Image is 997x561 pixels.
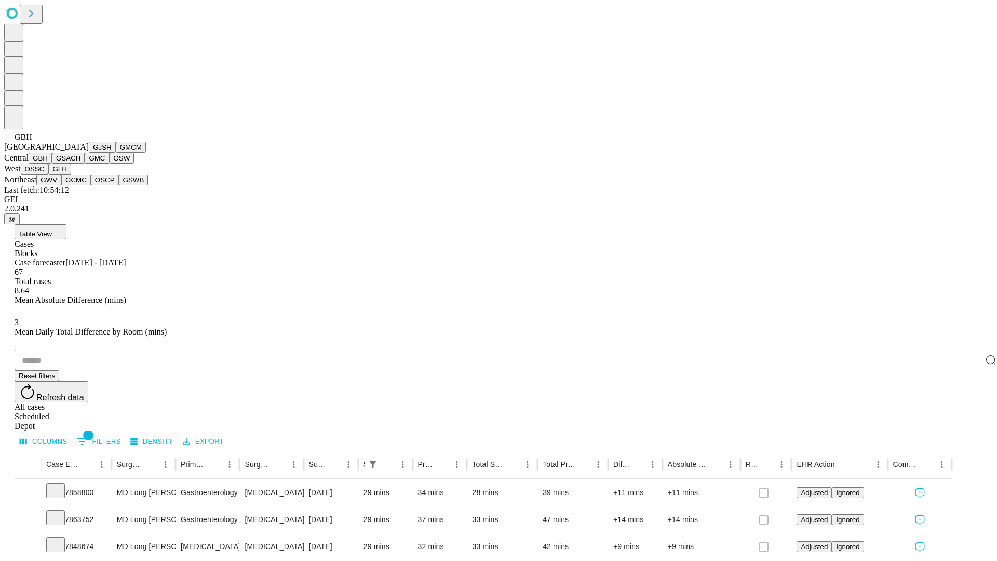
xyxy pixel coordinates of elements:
span: Central [4,153,29,162]
button: Sort [80,457,95,472]
div: 33 mins [472,533,532,560]
div: 1 active filter [366,457,380,472]
button: Menu [287,457,301,472]
div: Gastroenterology [181,506,234,533]
button: Export [180,434,226,450]
div: Comments [893,460,919,469]
button: GWV [36,175,61,185]
button: Sort [144,457,158,472]
div: 7848674 [46,533,106,560]
div: 33 mins [472,506,532,533]
div: [DATE] [309,533,353,560]
button: GSWB [119,175,149,185]
span: Mean Absolute Difference (mins) [15,296,126,304]
div: Total Predicted Duration [543,460,575,469]
button: Menu [871,457,885,472]
span: Adjusted [801,516,828,524]
button: Sort [920,457,935,472]
button: Adjusted [797,487,832,498]
button: Expand [20,484,36,502]
button: Sort [381,457,396,472]
button: GLH [48,164,71,175]
button: Sort [208,457,222,472]
div: [MEDICAL_DATA] FLEXIBLE PROXIMAL DIAGNOSTIC [245,533,298,560]
button: Sort [327,457,341,472]
span: @ [8,215,16,223]
button: GCMC [61,175,91,185]
div: 7858800 [46,479,106,506]
button: GJSH [89,142,116,153]
div: [MEDICAL_DATA] FLEXIBLE PROXIMAL DIAGNOSTIC [245,479,298,506]
span: GBH [15,132,32,141]
button: Sort [506,457,520,472]
span: Reset filters [19,372,55,380]
button: Menu [95,457,109,472]
button: Show filters [74,433,124,450]
div: 2.0.241 [4,204,993,213]
button: GSACH [52,153,85,164]
button: GBH [29,153,52,164]
button: Menu [450,457,464,472]
span: [DATE] - [DATE] [65,258,126,267]
span: [GEOGRAPHIC_DATA] [4,142,89,151]
div: MD Long [PERSON_NAME] [117,506,170,533]
button: Ignored [832,541,864,552]
button: Density [128,434,176,450]
div: 39 mins [543,479,603,506]
div: 7863752 [46,506,106,533]
div: +9 mins [668,533,735,560]
div: Absolute Difference [668,460,708,469]
button: Sort [631,457,645,472]
button: Sort [272,457,287,472]
button: Sort [760,457,774,472]
button: Menu [520,457,535,472]
div: Surgery Date [309,460,326,469]
button: Menu [723,457,738,472]
div: Case Epic Id [46,460,79,469]
button: Adjusted [797,541,832,552]
button: OSCP [91,175,119,185]
div: GEI [4,195,993,204]
button: Table View [15,224,66,239]
div: Total Scheduled Duration [472,460,505,469]
button: GMC [85,153,109,164]
button: OSW [110,153,134,164]
div: 37 mins [418,506,462,533]
div: [DATE] [309,506,353,533]
div: 29 mins [363,533,408,560]
button: Show filters [366,457,380,472]
span: 3 [15,318,19,327]
button: Menu [591,457,605,472]
button: Menu [396,457,410,472]
div: Surgeon Name [117,460,143,469]
span: Ignored [836,543,859,551]
div: Scheduled In Room Duration [363,460,365,469]
button: Sort [435,457,450,472]
span: Last fetch: 10:54:12 [4,185,69,194]
div: +9 mins [613,533,657,560]
div: [MEDICAL_DATA] [181,533,234,560]
span: Refresh data [36,393,84,402]
div: Difference [613,460,630,469]
button: Expand [20,538,36,556]
div: 29 mins [363,506,408,533]
div: [DATE] [309,479,353,506]
button: Reset filters [15,370,59,381]
span: Ignored [836,489,859,497]
button: OSSC [21,164,49,175]
div: Predicted In Room Duration [418,460,435,469]
div: +11 mins [668,479,735,506]
div: 32 mins [418,533,462,560]
span: Northeast [4,175,36,184]
button: Menu [935,457,949,472]
span: Case forecaster [15,258,65,267]
div: Primary Service [181,460,207,469]
button: Adjusted [797,514,832,525]
button: Ignored [832,514,864,525]
div: 34 mins [418,479,462,506]
div: Resolved in EHR [746,460,759,469]
div: Surgery Name [245,460,271,469]
span: 8.64 [15,286,29,295]
button: Menu [774,457,789,472]
div: 29 mins [363,479,408,506]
